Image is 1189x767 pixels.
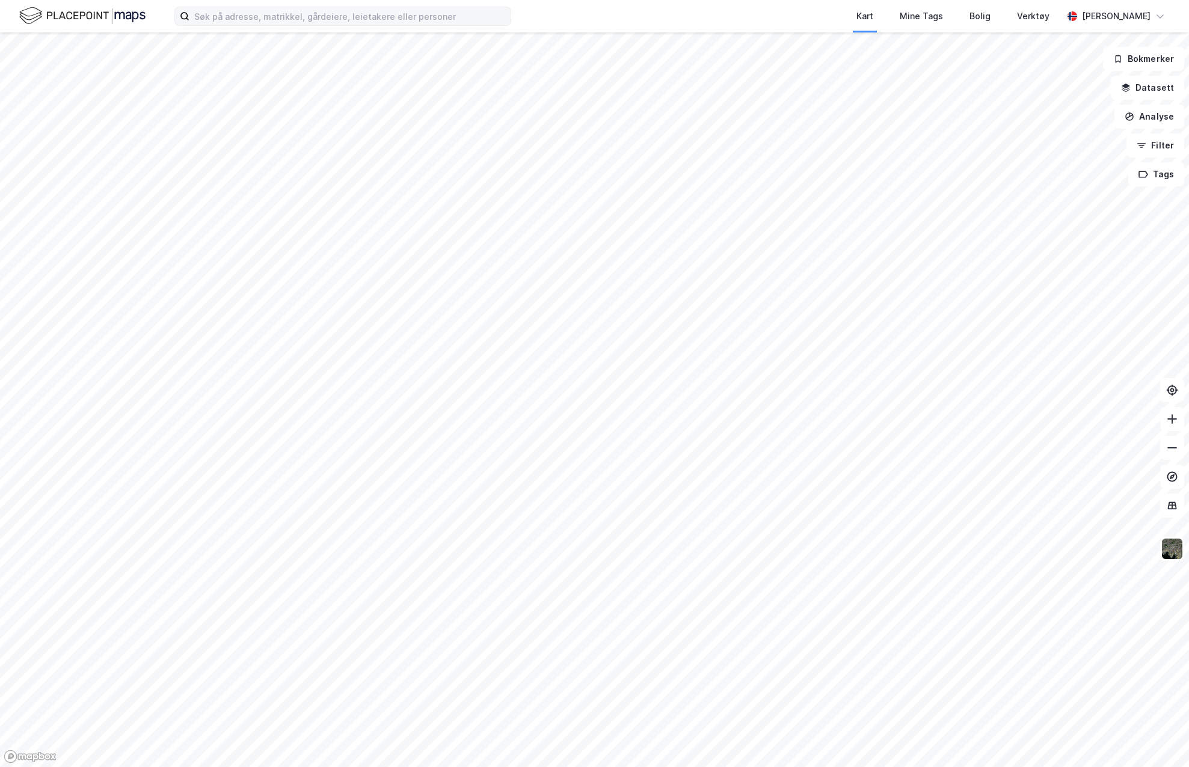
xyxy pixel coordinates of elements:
[1082,9,1151,23] div: [PERSON_NAME]
[1129,709,1189,767] iframe: Chat Widget
[1129,709,1189,767] div: Kontrollprogram for chat
[969,9,991,23] div: Bolig
[189,7,511,25] input: Søk på adresse, matrikkel, gårdeiere, leietakere eller personer
[19,5,146,26] img: logo.f888ab2527a4732fd821a326f86c7f29.svg
[856,9,873,23] div: Kart
[900,9,943,23] div: Mine Tags
[1017,9,1049,23] div: Verktøy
